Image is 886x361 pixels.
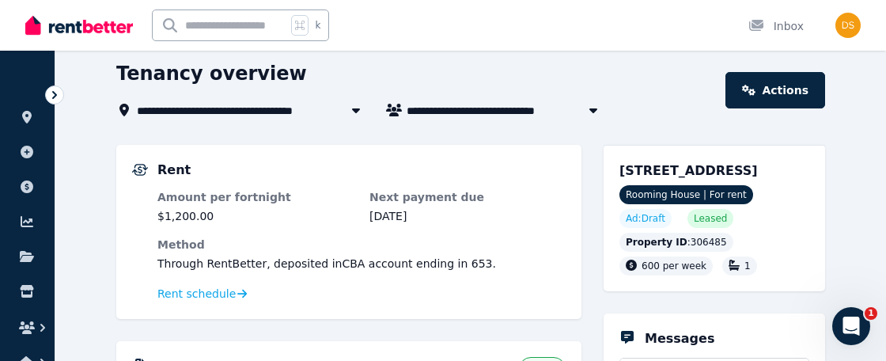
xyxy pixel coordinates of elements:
span: Property ID [626,236,687,249]
dd: $1,200.00 [157,208,354,224]
span: 1 [865,307,877,320]
dt: Amount per fortnight [157,189,354,205]
span: Rent schedule [157,286,236,302]
span: [STREET_ADDRESS] [619,163,758,178]
dt: Method [157,237,566,253]
dd: [DATE] [369,208,566,224]
h5: Rent [157,161,191,180]
a: Rent schedule [157,286,248,302]
div: Inbox [748,18,804,34]
img: Rental Payments [132,164,148,176]
span: Ad: Draft [626,212,665,225]
span: k [315,19,320,32]
span: 600 per week [642,260,706,272]
span: 1 [744,260,751,272]
h5: Messages [645,329,714,348]
span: Through RentBetter , deposited in CBA account ending in 653 . [157,257,496,270]
img: Don Siyambalapitiya [835,13,861,38]
h1: Tenancy overview [116,61,307,86]
a: Actions [725,72,825,108]
img: RentBetter [25,13,133,37]
span: Rooming House | For rent [619,185,753,204]
span: Leased [694,212,727,225]
iframe: Intercom live chat [832,307,870,345]
dt: Next payment due [369,189,566,205]
div: : 306485 [619,233,733,252]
